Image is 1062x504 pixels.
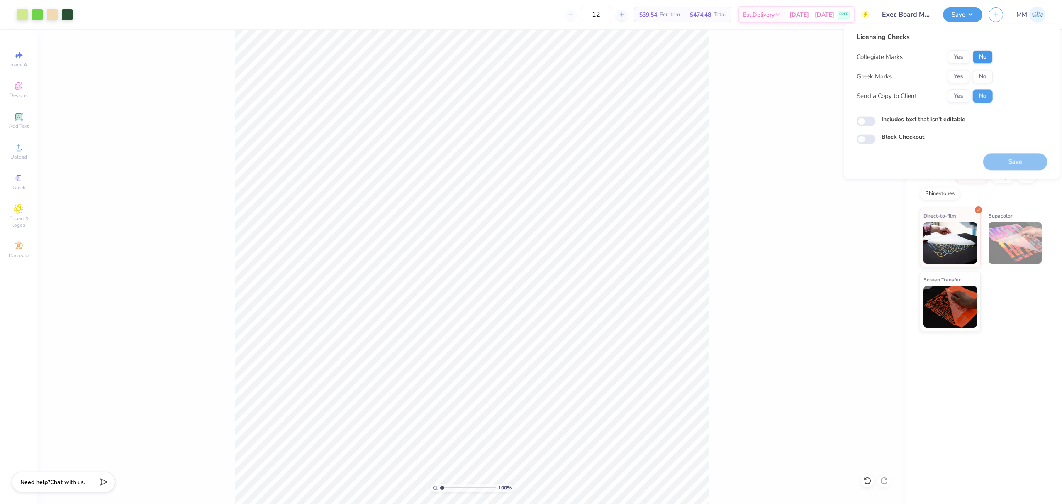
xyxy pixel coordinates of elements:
span: Chat with us. [50,478,85,486]
img: Supacolor [989,222,1042,264]
a: MM [1016,7,1045,23]
span: Add Text [9,123,29,130]
img: Direct-to-film [923,222,977,264]
span: FREE [839,12,848,17]
span: $39.54 [639,10,657,19]
img: Mariah Myssa Salurio [1029,7,1045,23]
button: No [973,89,993,103]
div: Licensing Checks [857,32,993,42]
span: Screen Transfer [923,275,961,284]
span: Per Item [660,10,680,19]
label: Block Checkout [882,133,924,142]
span: Est. Delivery [743,10,775,19]
button: No [973,50,993,64]
button: No [973,70,993,83]
div: Rhinestones [920,188,960,200]
span: Upload [10,154,27,160]
strong: Need help? [20,478,50,486]
span: Designs [10,92,28,99]
span: Total [714,10,726,19]
span: [DATE] - [DATE] [789,10,834,19]
span: Clipart & logos [4,215,33,228]
span: MM [1016,10,1027,20]
span: Greek [12,184,25,191]
input: – – [580,7,612,22]
button: Yes [948,89,969,103]
span: Image AI [9,61,29,68]
span: 100 % [498,484,512,492]
div: Send a Copy to Client [857,91,917,101]
div: Greek Marks [857,72,892,81]
span: $474.48 [690,10,711,19]
button: Save [943,7,982,22]
img: Screen Transfer [923,286,977,328]
span: Decorate [9,252,29,259]
button: Yes [948,50,969,64]
span: Direct-to-film [923,211,956,220]
input: Untitled Design [876,6,937,23]
label: Includes text that isn't editable [882,115,965,124]
span: Supacolor [989,211,1013,220]
div: Collegiate Marks [857,52,903,62]
button: Yes [948,70,969,83]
